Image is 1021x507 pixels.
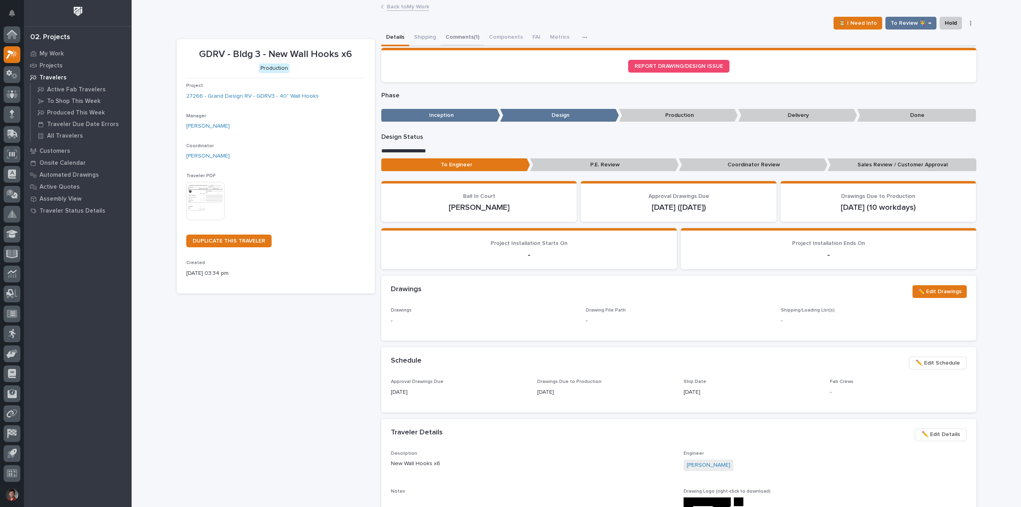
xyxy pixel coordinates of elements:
a: Active Fab Travelers [31,84,132,95]
p: [DATE] 03:34 pm [186,269,365,278]
p: - [830,388,967,397]
a: REPORT DRAWING/DESIGN ISSUE [628,60,729,73]
span: Approval Drawings Due [391,379,443,384]
a: Customers [24,145,132,157]
a: Produced This Week [31,107,132,118]
p: Traveler Status Details [39,207,105,215]
p: Phase [381,92,976,99]
a: Traveler Status Details [24,205,132,217]
p: New Wall Hooks x6 [391,460,674,468]
a: Projects [24,59,132,71]
button: Shipping [409,30,441,46]
span: Project Installation Starts On [491,241,568,246]
span: Project Installation Ends On [792,241,865,246]
a: Active Quotes [24,181,132,193]
span: Approval Drawings Due [648,193,709,199]
p: Travelers [39,74,67,81]
div: Production [259,63,290,73]
span: Traveler PDF [186,174,216,178]
p: Traveler Due Date Errors [47,121,119,128]
button: Components [484,30,528,46]
p: All Travelers [47,132,83,140]
span: Notes [391,489,405,494]
p: Active Quotes [39,183,80,191]
span: Fab Crews [830,379,853,384]
p: Production [619,109,738,122]
p: To Shop This Week [47,98,101,105]
a: All Travelers [31,130,132,141]
button: FAI [528,30,545,46]
a: Travelers [24,71,132,83]
p: P.E. Review [530,158,679,172]
span: Description [391,451,417,456]
span: Shipping/Loading List(s) [781,308,835,313]
p: Inception [381,109,500,122]
p: My Work [39,50,64,57]
span: Manager [186,114,206,118]
button: ✏️ Edit Schedule [909,357,967,369]
span: ⏳ I Need Info [839,18,877,28]
span: Drawings Due to Production [841,193,915,199]
p: [PERSON_NAME] [391,203,568,212]
a: [PERSON_NAME] [687,461,730,470]
p: - [781,317,966,325]
p: Projects [39,62,63,69]
p: Design Status [381,133,976,141]
span: Ship Date [684,379,706,384]
p: Delivery [738,109,857,122]
a: Onsite Calendar [24,157,132,169]
span: REPORT DRAWING/DESIGN ISSUE [635,63,723,69]
p: [DATE] [684,388,820,397]
span: Engineer [684,451,704,456]
a: Back toMy Work [387,2,429,11]
p: Sales Review / Customer Approval [828,158,976,172]
button: Comments (1) [441,30,484,46]
span: Project [186,83,203,88]
span: To Review 👨‍🏭 → [891,18,931,28]
p: Produced This Week [47,109,105,116]
button: ⏳ I Need Info [834,17,882,30]
a: 27266 - Grand Design RV - GDRV3 - 40" Wall Hooks [186,92,319,101]
button: ✏️ Edit Drawings [913,285,967,298]
div: 02. Projects [30,33,70,42]
span: Drawing Logo (right-click to download) [684,489,771,494]
span: Created [186,260,205,265]
p: To Engineer [381,158,530,172]
span: Ball In Court [463,193,495,199]
a: Assembly View [24,193,132,205]
p: Active Fab Travelers [47,86,106,93]
button: Details [381,30,409,46]
p: [DATE] [391,388,528,397]
a: My Work [24,47,132,59]
p: Coordinator Review [679,158,828,172]
p: GDRV - Bldg 3 - New Wall Hooks x6 [186,49,365,60]
p: [DATE] (10 workdays) [790,203,967,212]
h2: Schedule [391,357,422,365]
a: Automated Drawings [24,169,132,181]
h2: Drawings [391,285,422,294]
p: - [391,317,576,325]
span: ✏️ Edit Details [922,430,960,439]
span: Drawings [391,308,412,313]
p: - [690,250,967,260]
button: Metrics [545,30,574,46]
a: DUPLICATE THIS TRAVELER [186,235,272,247]
a: Traveler Due Date Errors [31,118,132,130]
a: To Shop This Week [31,95,132,107]
span: DUPLICATE THIS TRAVELER [193,238,265,244]
button: Hold [940,17,962,30]
a: [PERSON_NAME] [186,152,230,160]
p: Assembly View [39,195,81,203]
p: Automated Drawings [39,172,99,179]
button: ✏️ Edit Details [915,428,967,441]
div: Notifications [10,10,20,22]
p: [DATE] ([DATE]) [590,203,767,212]
h2: Traveler Details [391,428,443,437]
p: Design [500,109,619,122]
p: - [586,317,587,325]
button: users-avatar [4,486,20,503]
span: Drawings Due to Production [537,379,601,384]
p: Done [857,109,976,122]
button: To Review 👨‍🏭 → [885,17,936,30]
p: [DATE] [537,388,674,397]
